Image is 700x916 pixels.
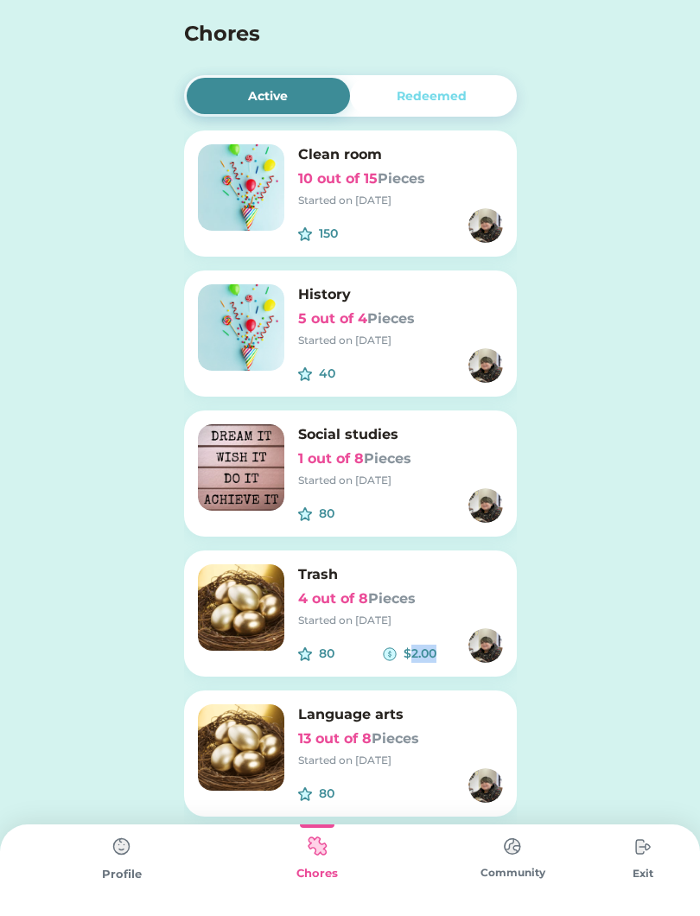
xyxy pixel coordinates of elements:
img: https%3A%2F%2F1dfc823d71cc564f25c7cc035732a2d8.cdn.bubble.io%2Ff1732803766559x616253622509088000%... [468,208,503,243]
font: Pieces [367,310,415,327]
h4: Chores [184,18,470,49]
div: $2.00 [404,645,468,663]
div: 40 [319,365,384,383]
h6: Trash [298,564,503,585]
img: type%3Dchores%2C%20state%3Ddefault.svg [495,830,530,863]
img: https%3A%2F%2F1dfc823d71cc564f25c7cc035732a2d8.cdn.bubble.io%2Ff1732803766559x616253622509088000%... [468,628,503,663]
div: Chores [220,865,415,882]
div: 80 [319,785,384,803]
h6: 10 out of 15 [298,169,503,189]
font: Pieces [368,590,416,607]
div: Started on [DATE] [298,613,503,628]
img: type%3Dchores%2C%20state%3Ddefault.svg [626,830,660,864]
div: 80 [319,505,384,523]
img: https%3A%2F%2F1dfc823d71cc564f25c7cc035732a2d8.cdn.bubble.io%2Ff1732803766559x616253622509088000%... [468,768,503,803]
h6: 4 out of 8 [298,588,503,609]
div: Started on [DATE] [298,333,503,348]
img: interface-favorite-star--reward-rating-rate-social-star-media-favorite-like-stars.svg [298,227,312,241]
img: https%3A%2F%2F1dfc823d71cc564f25c7cc035732a2d8.cdn.bubble.io%2Ff1732803766559x616253622509088000%... [468,348,503,383]
div: 150 [319,225,384,243]
img: image.png [198,704,284,791]
img: type%3Dkids%2C%20state%3Dselected.svg [300,830,334,863]
img: interface-favorite-star--reward-rating-rate-social-star-media-favorite-like-stars.svg [298,647,312,661]
h6: Clean room [298,144,503,165]
font: Pieces [364,450,411,467]
h6: 1 out of 8 [298,448,503,469]
div: Started on [DATE] [298,753,503,768]
img: interface-favorite-star--reward-rating-rate-social-star-media-favorite-like-stars.svg [298,507,312,521]
div: Active [248,87,288,105]
div: Community [415,865,610,881]
img: interface-favorite-star--reward-rating-rate-social-star-media-favorite-like-stars.svg [298,367,312,381]
h6: Social studies [298,424,503,445]
div: Started on [DATE] [298,193,503,208]
img: image.png [198,284,284,371]
font: Pieces [378,170,425,187]
img: image.png [198,144,284,231]
img: type%3Dchores%2C%20state%3Ddefault.svg [105,830,139,864]
div: Started on [DATE] [298,473,503,488]
div: Profile [24,866,220,883]
img: money-cash-dollar-coin--accounting-billing-payment-cash-coin-currency-money-finance.svg [383,647,397,661]
h6: Language arts [298,704,503,725]
div: Redeemed [397,87,467,105]
div: Exit [610,866,676,881]
img: image.png [198,424,284,511]
div: 80 [319,645,384,663]
h6: 5 out of 4 [298,309,503,329]
img: interface-favorite-star--reward-rating-rate-social-star-media-favorite-like-stars.svg [298,787,312,801]
img: https%3A%2F%2F1dfc823d71cc564f25c7cc035732a2d8.cdn.bubble.io%2Ff1732803766559x616253622509088000%... [468,488,503,523]
img: image.png [198,564,284,651]
h6: 13 out of 8 [298,728,503,749]
h6: History [298,284,503,305]
font: Pieces [372,730,419,747]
